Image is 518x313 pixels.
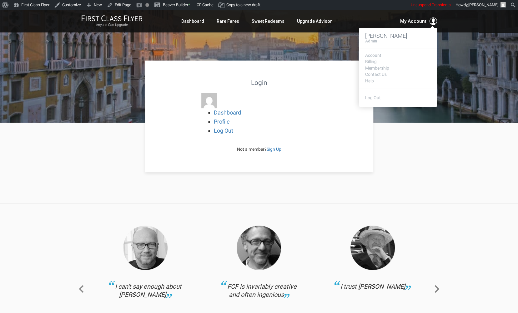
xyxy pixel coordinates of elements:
[400,17,426,25] span: My Account
[365,53,431,58] a: Account
[81,15,143,27] a: First Class FlyerAnyone Can Upgrade
[181,16,204,27] a: Dashboard
[251,79,267,86] strong: Login
[214,118,230,125] a: Profile
[81,23,143,27] small: Anyone Can Upgrade
[365,33,431,39] h3: [PERSON_NAME]
[81,15,143,22] img: First Class Flyer
[350,226,395,270] img: Collins.png
[217,16,239,27] a: Rare Fares
[400,17,437,25] button: My Account
[365,79,431,83] a: Help
[252,16,284,27] a: Sweet Redeems
[188,1,190,7] span: •
[365,59,431,64] a: Billing
[468,2,498,7] span: [PERSON_NAME]
[432,283,442,299] a: Next slide
[76,283,86,299] a: Previous slide
[237,147,281,152] span: Not a member?
[237,226,281,270] img: Thomas.png
[214,127,233,134] a: Log Out
[365,66,431,71] a: Membership
[411,2,451,7] span: Unsuspend Transients
[365,39,431,43] h4: Admin
[123,226,168,270] img: Haggis-v2.png
[267,147,281,152] a: Sign Up
[214,109,241,116] a: Dashboard
[365,72,431,77] a: Contact Us
[365,95,381,100] a: Log Out
[297,16,332,27] a: Upgrade Advisor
